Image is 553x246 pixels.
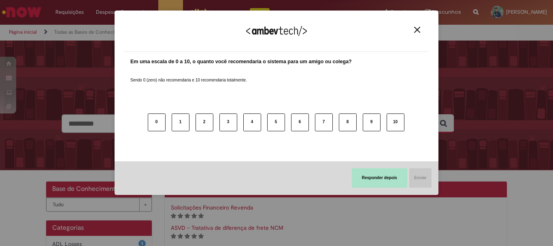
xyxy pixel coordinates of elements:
[148,113,166,131] button: 0
[130,68,247,83] label: Sendo 0 (zero) não recomendaria e 10 recomendaria totalmente.
[339,113,357,131] button: 8
[246,26,307,36] img: Logo Ambevtech
[315,113,333,131] button: 7
[387,113,404,131] button: 10
[414,27,420,33] img: Close
[363,113,381,131] button: 9
[412,26,423,33] button: Close
[267,113,285,131] button: 5
[196,113,213,131] button: 2
[219,113,237,131] button: 3
[130,58,352,66] label: Em uma escala de 0 a 10, o quanto você recomendaria o sistema para um amigo ou colega?
[172,113,189,131] button: 1
[352,168,407,188] button: Responder depois
[291,113,309,131] button: 6
[243,113,261,131] button: 4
